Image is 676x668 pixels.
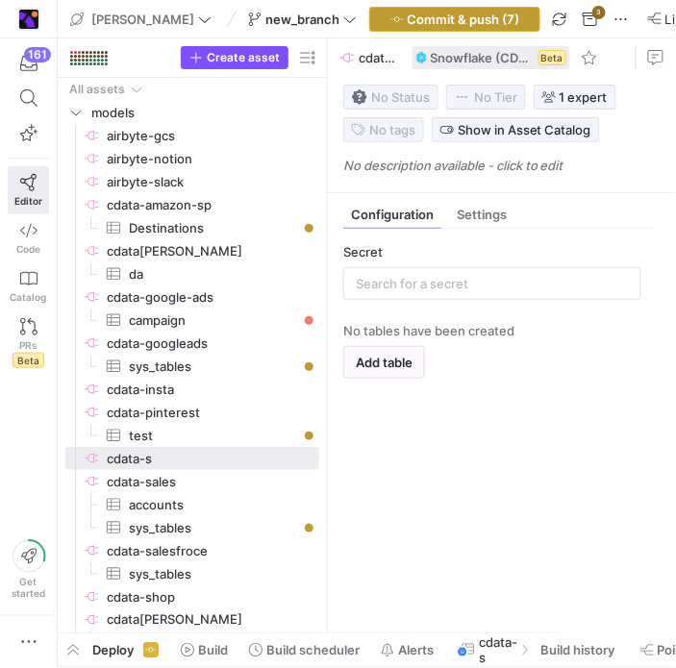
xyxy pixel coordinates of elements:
[432,117,600,142] button: Show in Asset Catalog
[65,309,319,332] a: campaign​​​​​​​​​
[65,170,319,193] div: Press SPACE to select this row.
[65,424,319,447] a: test​​​​​​​​​
[265,12,339,27] span: new_branch
[408,12,520,27] span: Commit & push (7)
[65,539,319,562] a: cdata-salesfroce​​​​​​​​
[369,122,415,137] span: No tags
[92,643,134,658] span: Deploy
[65,562,319,585] a: sys_tables​​​​​​​​​
[65,608,319,631] a: cdata[PERSON_NAME]​​​​​​​​
[65,262,319,285] div: Press SPACE to select this row.
[533,634,628,667] button: Build history
[19,10,38,29] img: https://storage.googleapis.com/y42-prod-data-exchange/images/E4LAT4qaMCxLTOZoOQ32fao10ZFgsP4yJQ8S...
[65,262,319,285] a: da​​​​​​​​​
[65,216,319,239] div: Press SPACE to select this row.
[107,286,316,309] span: cdata-google-ads​​​​​​​​
[107,402,316,424] span: cdata-pinterest​​​​​​​​
[91,12,194,27] span: [PERSON_NAME]
[65,285,319,309] div: Press SPACE to select this row.
[65,424,319,447] div: Press SPACE to select this row.
[65,447,319,470] div: Press SPACE to select this row.
[198,643,228,658] span: Build
[541,643,615,658] span: Build history
[13,353,44,368] span: Beta
[359,50,401,65] span: cdata-s
[107,148,316,170] span: airbyte-notion​​​​​​​​
[455,89,517,105] span: No Tier
[65,193,319,216] a: cdata-amazon-sp​​​​​​​​
[129,356,297,378] span: sys_tables​​​​​​​​​
[129,263,297,285] span: da​​​​​​​​​
[455,89,470,105] img: No tier
[8,262,49,310] a: Catalog
[107,471,316,493] span: cdata-sales​​​​​​​​
[65,355,319,378] div: Press SPACE to select this row.
[65,585,319,608] a: cdata-shop​​​​​​​​
[24,47,51,62] div: 161
[431,50,535,65] span: Snowflake (CData)
[107,333,316,355] span: cdata-googleads​​​​​​​​
[343,158,668,173] p: No description available - click to edit
[538,50,566,65] span: Beta
[65,378,319,401] a: cdata-insta​​​​​​​​
[107,448,316,470] span: cdata-s​​​​​​​​
[129,309,297,332] span: campaign​​​​​​​​​
[129,217,297,239] span: Destinations​​​​​​​​​
[65,493,319,516] a: accounts​​​​​​​​​
[107,609,316,631] span: cdata[PERSON_NAME]​​​​​​​​
[65,470,319,493] a: cdata-sales​​​​​​​​
[8,166,49,214] a: Editor
[65,585,319,608] div: Press SPACE to select this row.
[65,470,319,493] div: Press SPACE to select this row.
[65,147,319,170] a: airbyte-notion​​​​​​​​
[129,425,297,447] span: test​​​​​​​​​
[207,51,280,64] span: Create asset
[457,209,507,221] span: Settings
[65,78,319,101] div: Press SPACE to select this row.
[8,214,49,262] a: Code
[369,7,540,32] button: Commit & push (7)
[243,7,362,32] button: new_branch
[107,540,316,562] span: cdata-salesfroce​​​​​​​​
[240,634,368,667] button: Build scheduler
[352,89,430,105] span: No Status
[343,244,641,260] div: Secret
[65,170,319,193] a: airbyte-slack​​​​​​​​
[560,89,608,105] span: 1 expert
[129,563,297,585] span: sys_tables​​​​​​​​​
[107,586,316,608] span: cdata-shop​​​​​​​​
[65,332,319,355] a: cdata-googleads​​​​​​​​
[65,216,319,239] a: Destinations​​​​​​​​​
[107,194,316,216] span: cdata-amazon-sp​​​​​​​​
[65,124,319,147] a: airbyte-gcs​​​​​​​​
[172,634,237,667] button: Build
[65,309,319,332] div: Press SPACE to select this row.
[356,355,413,370] span: Add table
[129,494,297,516] span: accounts​​​​​​​​​
[65,516,319,539] div: Press SPACE to select this row.
[65,101,319,124] div: Press SPACE to select this row.
[65,539,319,562] div: Press SPACE to select this row.
[398,643,434,658] span: Alerts
[65,239,319,262] a: cdata[PERSON_NAME]​​​​​​​​
[65,239,319,262] div: Press SPACE to select this row.
[446,85,526,110] button: No tierNo Tier
[479,635,517,666] span: cdata-s
[8,532,49,607] button: Getstarted
[343,346,425,379] button: Add table
[65,147,319,170] div: Press SPACE to select this row.
[65,193,319,216] div: Press SPACE to select this row.
[14,195,42,207] span: Editor
[69,83,125,96] div: All assets
[351,209,434,221] span: Configuration
[65,562,319,585] div: Press SPACE to select this row.
[65,332,319,355] div: Press SPACE to select this row.
[356,276,629,291] input: Search for a secret
[343,117,424,142] button: No tags
[107,171,316,193] span: airbyte-slack​​​​​​​​
[107,379,316,401] span: cdata-insta​​​​​​​​
[266,643,360,658] span: Build scheduler
[107,240,316,262] span: cdata[PERSON_NAME]​​​​​​​​
[352,89,367,105] img: No status
[65,608,319,631] div: Press SPACE to select this row.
